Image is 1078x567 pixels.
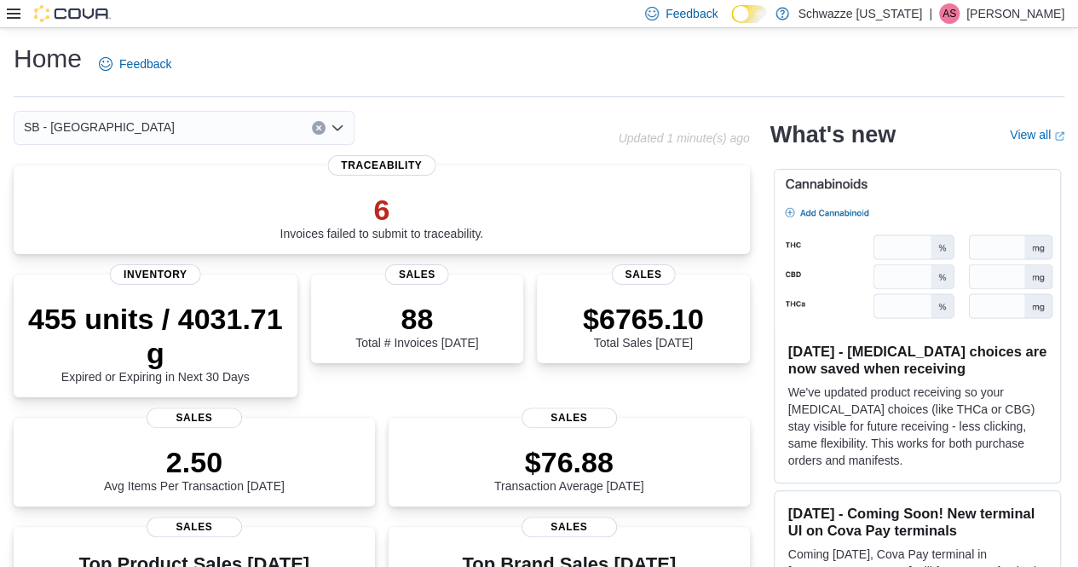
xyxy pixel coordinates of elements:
span: Traceability [327,155,435,176]
span: Sales [522,517,617,537]
img: Cova [34,5,111,22]
p: $6765.10 [583,302,704,336]
span: Feedback [666,5,718,22]
input: Dark Mode [731,5,767,23]
h3: [DATE] - [MEDICAL_DATA] choices are now saved when receiving [788,343,1046,377]
p: 6 [280,193,483,227]
h1: Home [14,42,82,76]
p: We've updated product receiving so your [MEDICAL_DATA] choices (like THCa or CBG) stay visible fo... [788,384,1046,469]
span: Feedback [119,55,171,72]
div: Total # Invoices [DATE] [355,302,478,350]
div: Total Sales [DATE] [583,302,704,350]
div: Transaction Average [DATE] [494,445,644,493]
p: $76.88 [494,445,644,479]
h3: [DATE] - Coming Soon! New terminal UI on Cova Pay terminals [788,505,1046,539]
button: Clear input [312,121,326,135]
p: 2.50 [104,445,285,479]
h2: What's new [770,121,896,148]
p: Updated 1 minute(s) ago [618,131,749,145]
p: [PERSON_NAME] [966,3,1064,24]
span: SB - [GEOGRAPHIC_DATA] [24,117,175,137]
button: Open list of options [331,121,344,135]
p: 455 units / 4031.71 g [27,302,284,370]
p: | [929,3,932,24]
span: Sales [147,517,242,537]
div: Invoices failed to submit to traceability. [280,193,483,240]
p: Schwazze [US_STATE] [798,3,922,24]
span: Inventory [110,264,201,285]
p: 88 [355,302,478,336]
span: AS [943,3,956,24]
div: Alyssa Savin [939,3,960,24]
div: Avg Items Per Transaction [DATE] [104,445,285,493]
span: Sales [611,264,675,285]
span: Sales [147,408,242,428]
svg: External link [1054,131,1064,142]
a: Feedback [92,47,178,81]
a: View allExternal link [1010,128,1064,142]
span: Sales [385,264,449,285]
span: Sales [522,408,617,428]
div: Expired or Expiring in Next 30 Days [27,302,284,384]
span: Dark Mode [731,23,732,24]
